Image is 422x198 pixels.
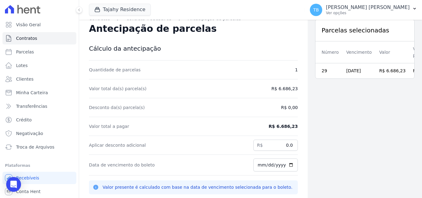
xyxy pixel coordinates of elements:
dd: R$ 0,00 [281,104,298,111]
div: Plataformas [5,162,74,169]
a: Troca de Arquivos [2,141,76,153]
p: [PERSON_NAME] [PERSON_NAME] [326,4,410,11]
a: Visão Geral [2,19,76,31]
span: Negativação [16,130,43,137]
button: TB [PERSON_NAME] [PERSON_NAME] Ver opções [305,1,422,19]
span: Transferências [16,103,47,109]
span: TB [313,8,319,12]
button: Tajahy Residence [89,4,151,15]
dd: R$ 6.686,23 [272,86,298,92]
span: Visão Geral [16,22,41,28]
th: Valor [375,41,409,63]
span: Parcelas [16,49,34,55]
div: Parcelas selecionadas [315,19,414,41]
span: R$ [257,143,263,148]
a: Recebíveis [2,172,76,184]
div: Open Intercom Messenger [6,177,21,192]
a: Minha Carteira [2,86,76,99]
dd: R$ 6.686,23 [269,123,298,129]
a: Negativação [2,127,76,140]
label: Quantidade de parcelas [89,67,141,72]
dd: 1 [295,67,298,73]
span: Cálculo da antecipação [89,45,161,52]
a: Contratos [2,32,76,44]
a: Parcelas [2,46,76,58]
p: Ver opções [326,11,410,15]
a: Lotes [2,59,76,72]
span: Minha Carteira [16,90,48,96]
a: Conta Hent [2,185,76,198]
td: [DATE] [343,63,376,79]
label: Aplicar desconto adicional [89,143,146,148]
dt: Desconto da(s) parcela(s) [89,104,145,111]
span: Contratos [16,35,37,41]
a: Transferências [2,100,76,112]
span: Antecipação de parcelas [89,23,217,34]
a: Clientes [2,73,76,85]
a: Crédito [2,114,76,126]
span: Troca de Arquivos [16,144,54,150]
p: Valor presente é calculado com base na data de vencimento selecionada para o boleto. [103,184,294,191]
span: Conta Hent [16,188,40,195]
td: R$ 6.686,23 [375,63,409,79]
label: Data de vencimento do boleto [89,162,155,167]
th: Vencimento [343,41,376,63]
dt: Valor total da(s) parcela(s) [89,86,146,92]
span: Clientes [16,76,33,82]
td: 29 [315,63,343,79]
th: Número [315,41,343,63]
span: Lotes [16,62,28,69]
span: Recebíveis [16,175,39,181]
span: Crédito [16,117,32,123]
dt: Valor total a pagar [89,123,129,129]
